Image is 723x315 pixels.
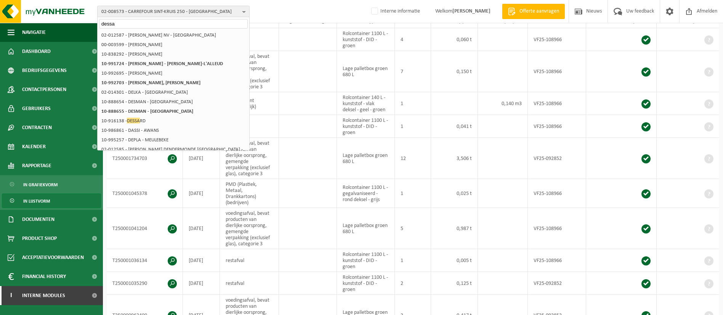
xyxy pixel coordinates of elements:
[99,116,248,126] li: 10-916138 - RD
[2,193,101,208] a: In lijstvorm
[99,145,248,160] li: 02-012585 - [PERSON_NAME] DENDERMONDE [GEOGRAPHIC_DATA] - [GEOGRAPHIC_DATA]
[99,69,248,78] li: 10-992695 - [PERSON_NAME]
[431,115,478,138] td: 0,041 t
[395,28,431,51] td: 4
[101,6,239,18] span: 02-008573 - CARREFOUR SINT-KRUIS 250 - [GEOGRAPHIC_DATA]
[22,229,57,248] span: Product Shop
[528,92,586,115] td: VF25-108966
[337,115,394,138] td: Rolcontainer 1100 L - kunststof - DID - groen
[99,50,248,59] li: 10-838292 - [PERSON_NAME]
[22,267,66,286] span: Financial History
[22,137,46,156] span: Kalender
[528,208,586,249] td: VF25-108966
[431,51,478,92] td: 0,150 t
[337,272,394,295] td: Rolcontainer 1100 L - kunststof - DID - groen
[101,80,200,85] strong: 10-992703 - [PERSON_NAME], [PERSON_NAME]
[518,8,561,15] span: Offerte aanvragen
[370,6,420,17] label: Interne informatie
[22,156,51,175] span: Rapportage
[99,88,248,97] li: 02-014301 - DELKA - [GEOGRAPHIC_DATA]
[2,177,101,192] a: In grafiekvorm
[127,118,140,123] span: DESSA
[528,115,586,138] td: VF25-108966
[97,6,250,17] button: 02-008573 - CARREFOUR SINT-KRUIS 250 - [GEOGRAPHIC_DATA]
[99,135,248,145] li: 10-995257 - DEPLA - MEULEBEKE
[99,19,248,29] input: Zoeken naar gekoppelde vestigingen
[220,138,279,179] td: voedingsafval, bevat producten van dierlijke oorsprong, gemengde verpakking (exclusief glas), cat...
[395,138,431,179] td: 12
[22,80,66,99] span: Contactpersonen
[452,8,491,14] strong: [PERSON_NAME]
[220,272,279,295] td: restafval
[107,272,183,295] td: T250001035290
[22,23,46,42] span: Navigatie
[22,286,65,305] span: Interne modules
[431,28,478,51] td: 0,060 t
[395,92,431,115] td: 1
[23,177,58,192] span: In grafiekvorm
[22,210,55,229] span: Documenten
[183,208,220,249] td: [DATE]
[183,272,220,295] td: [DATE]
[431,208,478,249] td: 0,987 t
[528,249,586,272] td: VF25-108966
[22,99,51,118] span: Gebruikers
[22,61,67,80] span: Bedrijfsgegevens
[99,126,248,135] li: 10-986861 - DASSI - AWANS
[528,28,586,51] td: VF25-108966
[107,208,183,249] td: T250001041204
[337,92,394,115] td: Rolcontainer 140 L - kunststof - vlak deksel - geel - groen
[395,208,431,249] td: 5
[337,28,394,51] td: Rolcontainer 1100 L - kunststof - DID - groen
[99,97,248,107] li: 10-888654 - DESMAN - [GEOGRAPHIC_DATA]
[395,51,431,92] td: 7
[337,51,394,92] td: Lage palletbox groen 680 L
[22,118,52,137] span: Contracten
[528,179,586,208] td: VF25-108966
[395,249,431,272] td: 1
[101,109,193,114] strong: 10-888655 - DESMAN - [GEOGRAPHIC_DATA]
[528,272,586,295] td: VF25-092852
[337,179,394,208] td: Rolcontainer 1100 L - gegalvaniseerd - rond deksel - grijs
[502,4,565,19] a: Offerte aanvragen
[337,208,394,249] td: Lage palletbox groen 680 L
[99,30,248,40] li: 02-012587 - [PERSON_NAME] NV - [GEOGRAPHIC_DATA]
[528,138,586,179] td: VF25-092852
[107,138,183,179] td: T250001734703
[478,92,528,115] td: 0,140 m3
[431,138,478,179] td: 3,506 t
[107,179,183,208] td: T250001045378
[431,272,478,295] td: 0,125 t
[220,179,279,208] td: PMD (Plastiek, Metaal, Drankkartons) (bedrijven)
[395,179,431,208] td: 1
[220,208,279,249] td: voedingsafval, bevat producten van dierlijke oorsprong, gemengde verpakking (exclusief glas), cat...
[220,249,279,272] td: restafval
[22,248,84,267] span: Acceptatievoorwaarden
[528,51,586,92] td: VF25-108966
[337,138,394,179] td: Lage palletbox groen 680 L
[8,286,14,305] span: I
[107,249,183,272] td: T250001036134
[431,249,478,272] td: 0,005 t
[22,42,51,61] span: Dashboard
[99,40,248,50] li: 00-003599 - [PERSON_NAME]
[183,138,220,179] td: [DATE]
[23,194,50,208] span: In lijstvorm
[395,115,431,138] td: 1
[337,249,394,272] td: Rolcontainer 1100 L - kunststof - DID - groen
[101,61,223,66] strong: 10-991724 - [PERSON_NAME] - [PERSON_NAME]-L'ALLEUD
[395,272,431,295] td: 2
[183,249,220,272] td: [DATE]
[431,179,478,208] td: 0,025 t
[183,179,220,208] td: [DATE]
